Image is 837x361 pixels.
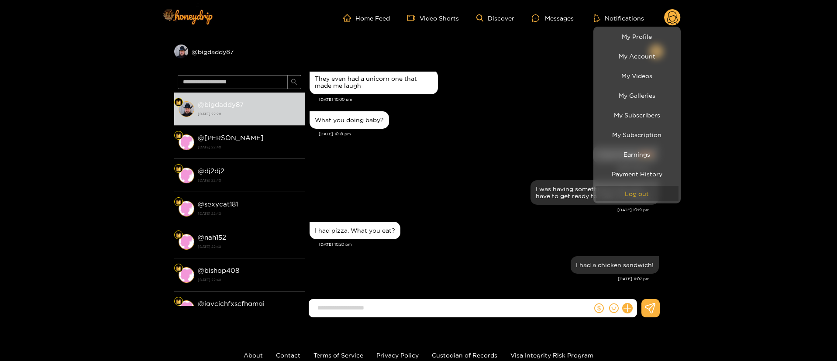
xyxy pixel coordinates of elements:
button: Log out [596,186,679,201]
a: My Galleries [596,88,679,103]
a: My Subscribers [596,107,679,123]
a: My Profile [596,29,679,44]
a: Earnings [596,147,679,162]
a: My Videos [596,68,679,83]
a: Payment History [596,166,679,182]
a: My Account [596,48,679,64]
a: My Subscription [596,127,679,142]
